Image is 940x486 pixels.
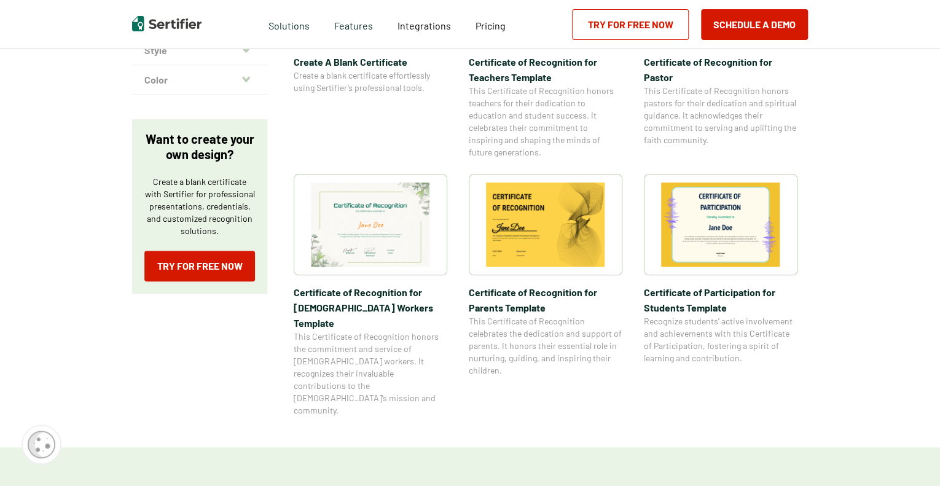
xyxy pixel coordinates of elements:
iframe: Chat Widget [879,427,940,486]
img: Sertifier | Digital Credentialing Platform [132,16,202,31]
span: This Certificate of Recognition honors the commitment and service of [DEMOGRAPHIC_DATA] workers. ... [294,331,447,417]
img: Certificate of Recognition for Parents Template [486,182,605,267]
span: Recognize students’ active involvement and achievements with this Certificate of Participation, f... [644,315,797,364]
img: Cookie Popup Icon [28,431,55,458]
span: Certificate of Recognition for Teachers Template [469,54,622,85]
span: Certificate of Recognition for [DEMOGRAPHIC_DATA] Workers Template [294,284,447,331]
a: Pricing [476,17,506,32]
p: Want to create your own design? [144,131,255,162]
span: This Certificate of Recognition honors teachers for their dedication to education and student suc... [469,85,622,159]
button: Color [132,65,267,95]
span: Features [334,17,373,32]
span: Create A Blank Certificate [294,54,447,69]
img: Certificate of Recognition for Church Workers Template [311,182,430,267]
span: Solutions [268,17,310,32]
button: Schedule a Demo [701,9,808,40]
span: Pricing [476,20,506,31]
span: This Certificate of Recognition honors pastors for their dedication and spiritual guidance. It ac... [644,85,797,146]
a: Integrations [398,17,451,32]
span: Certificate of Recognition for Pastor [644,54,797,85]
a: Certificate of Participation for Students​ TemplateCertificate of Participation for Students​ Tem... [644,174,797,417]
img: Certificate of Participation for Students​ Template [661,182,780,267]
a: Certificate of Recognition for Church Workers TemplateCertificate of Recognition for [DEMOGRAPHIC... [294,174,447,417]
a: Try for Free Now [572,9,689,40]
span: Certificate of Participation for Students​ Template [644,284,797,315]
span: This Certificate of Recognition celebrates the dedication and support of parents. It honors their... [469,315,622,377]
a: Certificate of Recognition for Parents TemplateCertificate of Recognition for Parents TemplateThi... [469,174,622,417]
span: Certificate of Recognition for Parents Template [469,284,622,315]
a: Try for Free Now [144,251,255,281]
button: Style [132,36,267,65]
span: Integrations [398,20,451,31]
span: Create a blank certificate effortlessly using Sertifier’s professional tools. [294,69,447,94]
p: Create a blank certificate with Sertifier for professional presentations, credentials, and custom... [144,176,255,237]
